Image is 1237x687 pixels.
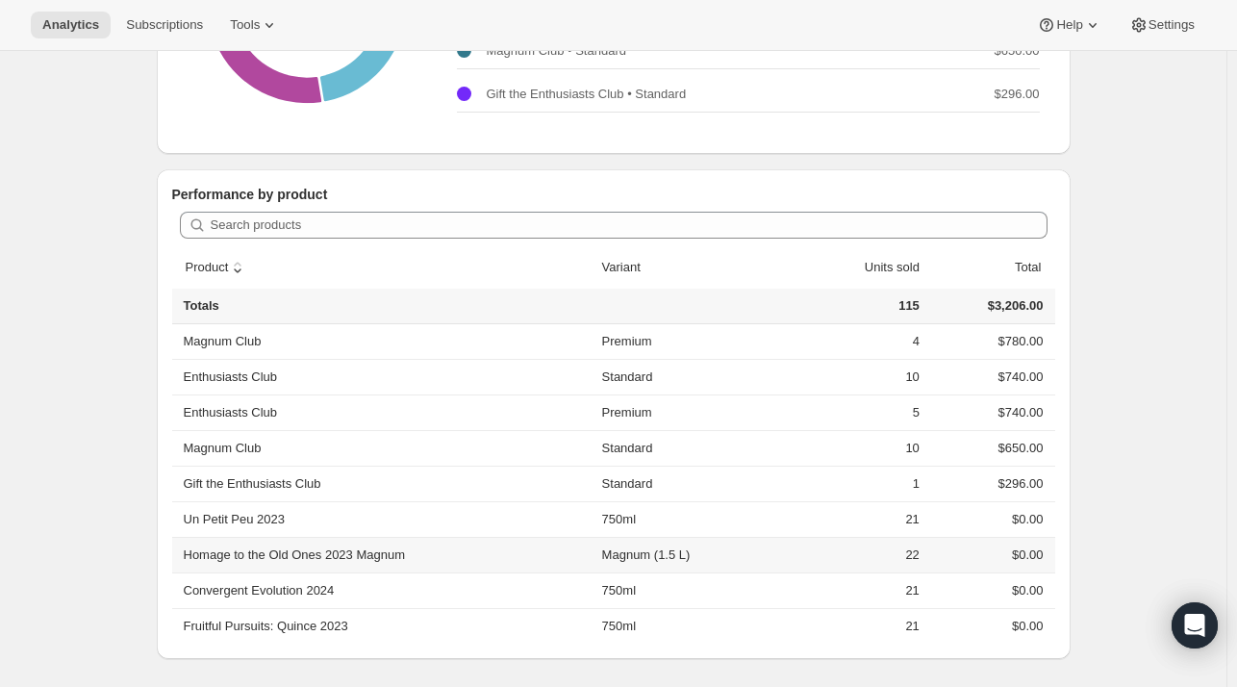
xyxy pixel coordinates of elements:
td: $650.00 [925,430,1055,466]
td: $0.00 [925,608,1055,644]
span: Help [1056,17,1082,33]
button: Help [1025,12,1113,38]
td: 21 [773,572,925,608]
th: Homage to the Old Ones 2023 Magnum [172,537,596,572]
span: Tools [230,17,260,33]
td: 750ml [596,572,773,608]
div: Open Intercom Messenger [1172,602,1218,649]
td: 21 [773,501,925,537]
span: Subscriptions [126,17,203,33]
span: Analytics [42,17,99,33]
th: Fruitful Pursuits: Quince 2023 [172,608,596,644]
td: Premium [596,324,773,359]
th: Magnum Club [172,324,596,359]
button: Units sold [843,249,922,286]
td: 115 [773,289,925,324]
td: $3,206.00 [925,289,1055,324]
th: Enthusiasts Club [172,359,596,394]
button: Subscriptions [114,12,215,38]
button: Analytics [31,12,111,38]
td: Magnum (1.5 L) [596,537,773,572]
td: $740.00 [925,359,1055,394]
td: $740.00 [925,394,1055,430]
input: Search products [211,212,1048,239]
td: Standard [596,466,773,501]
th: Totals [172,289,596,324]
td: 4 [773,324,925,359]
td: Premium [596,394,773,430]
td: 10 [773,430,925,466]
th: Gift the Enthusiasts Club [172,466,596,501]
td: 5 [773,394,925,430]
th: Un Petit Peu 2023 [172,501,596,537]
p: Performance by product [172,185,1055,204]
span: Settings [1149,17,1195,33]
td: $0.00 [925,537,1055,572]
button: sort ascending byProduct [183,249,251,286]
td: 10 [773,359,925,394]
th: Enthusiasts Club [172,394,596,430]
td: $0.00 [925,501,1055,537]
td: $296.00 [925,466,1055,501]
td: 21 [773,608,925,644]
td: $780.00 [925,324,1055,359]
td: 750ml [596,501,773,537]
td: 22 [773,537,925,572]
p: Gift the Enthusiasts Club • Standard [487,85,687,104]
button: Tools [218,12,290,38]
td: Standard [596,430,773,466]
button: Total [993,249,1044,286]
th: Magnum Club [172,430,596,466]
td: $0.00 [925,572,1055,608]
p: $296.00 [995,85,1040,104]
th: Convergent Evolution 2024 [172,572,596,608]
td: Standard [596,359,773,394]
td: 1 [773,466,925,501]
td: 750ml [596,608,773,644]
button: Variant [599,249,663,286]
button: Settings [1118,12,1206,38]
